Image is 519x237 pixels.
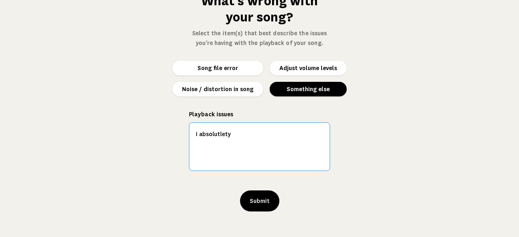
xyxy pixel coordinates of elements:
[172,61,263,75] button: Song file error
[270,82,347,96] button: Something else
[189,28,330,48] p: Select the item(s) that best describe the issues you're having with the playback of your song.
[240,190,279,211] button: Submit
[189,122,330,171] textarea: I absolutlety
[172,82,263,96] button: Noise / distortion in song
[270,61,347,75] button: Adjust volume levels
[189,109,330,119] label: Playback issues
